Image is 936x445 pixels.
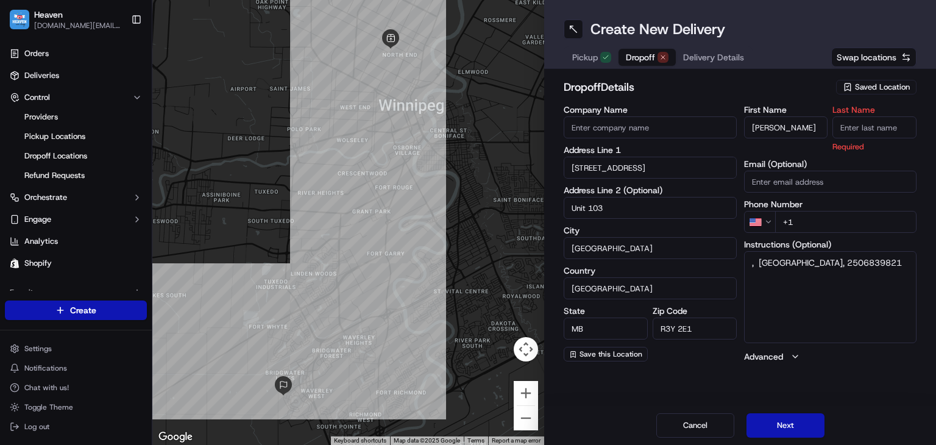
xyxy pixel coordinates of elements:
[744,200,917,208] label: Phone Number
[5,399,147,416] button: Toggle Theme
[24,214,51,225] span: Engage
[5,301,147,320] button: Create
[5,379,147,396] button: Chat with us!
[24,402,73,412] span: Toggle Theme
[103,273,113,283] div: 💻
[626,51,655,63] span: Dropoff
[5,66,147,85] a: Deliveries
[207,119,222,134] button: Start new chat
[572,51,598,63] span: Pickup
[744,351,783,363] label: Advanced
[744,240,917,249] label: Instructions (Optional)
[24,344,52,354] span: Settings
[564,105,737,114] label: Company Name
[394,437,460,444] span: Map data ©2025 Google
[26,116,48,138] img: 8016278978528_b943e370aa5ada12b00a_72.png
[564,347,648,361] button: Save this Location
[55,128,168,138] div: We're available if you need us!
[115,272,196,284] span: API Documentation
[836,79,916,96] button: Saved Location
[24,48,49,59] span: Orders
[564,277,737,299] input: Enter country
[24,383,69,393] span: Chat with us!
[5,88,147,107] button: Control
[653,318,737,340] input: Enter zip code
[24,258,52,269] span: Shopify
[564,157,737,179] input: Enter address
[832,116,916,138] input: Enter last name
[24,192,67,203] span: Orchestrate
[744,251,917,343] textarea: , [GEOGRAPHIC_DATA], 2506839821
[12,48,222,68] p: Welcome 👋
[775,211,917,233] input: Enter phone number
[514,337,538,361] button: Map camera controls
[855,82,910,93] span: Saved Location
[656,413,734,438] button: Cancel
[334,436,386,445] button: Keyboard shortcuts
[12,177,32,196] img: Brigitte Vinadas
[55,116,200,128] div: Start new chat
[24,92,50,103] span: Control
[19,109,132,126] a: Providers
[564,226,737,235] label: City
[5,340,147,357] button: Settings
[139,221,164,231] span: [DATE]
[24,222,34,232] img: 1736555255976-a54dd68f-1ca7-489b-9aae-adbdc363a1c4
[467,437,484,444] a: Terms (opens in new tab)
[564,146,737,154] label: Address Line 1
[155,429,196,445] img: Google
[70,304,96,316] span: Create
[12,12,37,36] img: Nash
[564,307,648,315] label: State
[744,105,828,114] label: First Name
[5,210,147,229] button: Engage
[5,44,147,63] a: Orders
[564,237,737,259] input: Enter city
[38,221,130,231] span: Wisdom [PERSON_NAME]
[155,429,196,445] a: Open this area in Google Maps (opens a new window)
[744,171,917,193] input: Enter email address
[5,232,147,251] a: Analytics
[5,188,147,207] button: Orchestrate
[10,10,29,29] img: Heaven
[832,105,916,114] label: Last Name
[12,158,82,168] div: Past conversations
[189,155,222,170] button: See all
[24,131,85,142] span: Pickup Locations
[24,189,34,199] img: 1736555255976-a54dd68f-1ca7-489b-9aae-adbdc363a1c4
[564,266,737,275] label: Country
[5,360,147,377] button: Notifications
[514,381,538,405] button: Zoom in
[38,188,99,198] span: [PERSON_NAME]
[19,128,132,145] a: Pickup Locations
[101,188,105,198] span: •
[5,254,147,273] a: Shopify
[121,302,147,311] span: Pylon
[86,301,147,311] a: Powered byPylon
[832,141,916,152] p: Required
[34,21,121,30] button: [DOMAIN_NAME][EMAIL_ADDRESS][DOMAIN_NAME]
[831,48,916,67] button: Swap locations
[12,273,22,283] div: 📗
[744,160,917,168] label: Email (Optional)
[683,51,744,63] span: Delivery Details
[5,418,147,435] button: Log out
[12,210,32,233] img: Wisdom Oko
[744,351,917,363] button: Advanced
[564,186,737,194] label: Address Line 2 (Optional)
[132,221,136,231] span: •
[24,236,58,247] span: Analytics
[10,258,19,268] img: Shopify logo
[24,170,85,181] span: Refund Requests
[24,70,59,81] span: Deliveries
[12,116,34,138] img: 1736555255976-a54dd68f-1ca7-489b-9aae-adbdc363a1c4
[34,9,63,21] button: Heaven
[98,267,200,289] a: 💻API Documentation
[24,422,49,432] span: Log out
[590,20,725,39] h1: Create New Delivery
[837,51,896,63] span: Swap locations
[514,406,538,430] button: Zoom out
[5,5,126,34] button: HeavenHeaven[DOMAIN_NAME][EMAIL_ADDRESS][DOMAIN_NAME]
